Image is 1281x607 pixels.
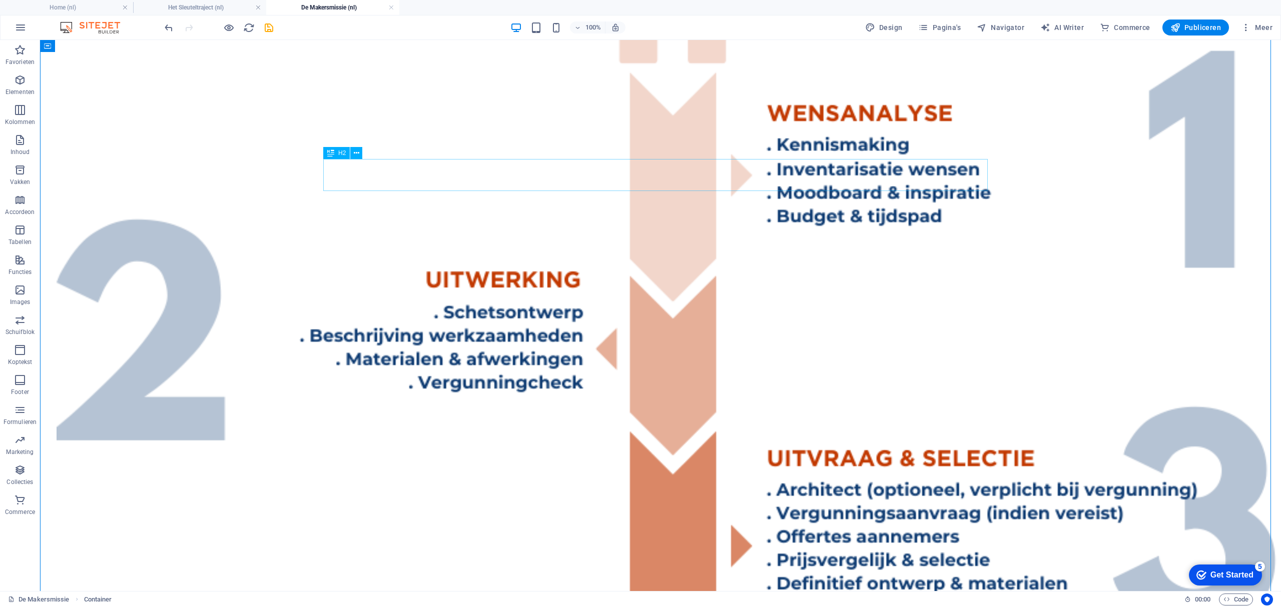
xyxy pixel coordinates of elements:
span: H2 [338,150,346,156]
span: Design [865,22,903,32]
span: Klik om te selecteren, dubbelklik om te bewerken [84,593,112,605]
span: AI Writer [1040,22,1084,32]
i: Pagina opnieuw laden [243,22,255,33]
p: Footer [11,388,29,396]
span: Commerce [1100,22,1150,32]
p: Functies [9,268,32,276]
i: Stel bij het wijzigen van de grootte van de weergegeven website automatisch het juist zoomniveau ... [611,23,620,32]
i: Opslaan (Ctrl+S) [263,22,275,33]
a: Klik om selectie op te heffen, dubbelklik om Pagina's te open [8,593,70,605]
span: 00 00 [1195,593,1210,605]
button: Design [861,19,907,35]
button: undo [163,21,175,33]
div: 5 [74,2,84,12]
button: save [263,21,275,33]
p: Images [10,298,31,306]
img: Editor Logo [58,21,133,33]
i: Ongedaan maken: Afbeelding wijzigen (Ctrl+Z) [163,22,175,33]
button: Publiceren [1162,19,1229,35]
p: Marketing [6,448,34,456]
button: AI Writer [1036,19,1088,35]
button: Usercentrics [1261,593,1273,605]
p: Koptekst [8,358,33,366]
div: Get Started 5 items remaining, 0% complete [8,5,81,26]
span: Navigator [977,22,1024,32]
p: Formulieren [4,418,37,426]
span: : [1202,595,1203,603]
span: Meer [1241,22,1272,32]
div: Design (Ctrl+Alt+Y) [861,19,907,35]
button: Commerce [1096,19,1154,35]
p: Tabellen [9,238,32,246]
nav: breadcrumb [84,593,112,605]
button: 100% [570,21,605,33]
p: Schuifblok [6,328,35,336]
button: Meer [1237,19,1276,35]
p: Vakken [10,178,31,186]
p: Favorieten [6,58,35,66]
button: Code [1219,593,1253,605]
p: Kolommen [5,118,36,126]
h4: De Makersmissie (nl) [266,2,399,13]
p: Inhoud [11,148,30,156]
button: Pagina's [914,19,965,35]
h6: Sessietijd [1184,593,1211,605]
h6: 100% [585,21,601,33]
div: Get Started [30,11,73,20]
span: Publiceren [1170,22,1221,32]
span: Code [1223,593,1248,605]
p: Accordeon [5,208,35,216]
button: reload [243,21,255,33]
p: Collecties [7,478,33,486]
p: Commerce [5,508,35,516]
p: Elementen [6,88,35,96]
h4: Het Sleuteltraject (nl) [133,2,266,13]
span: Pagina's [918,22,961,32]
button: Navigator [973,19,1028,35]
